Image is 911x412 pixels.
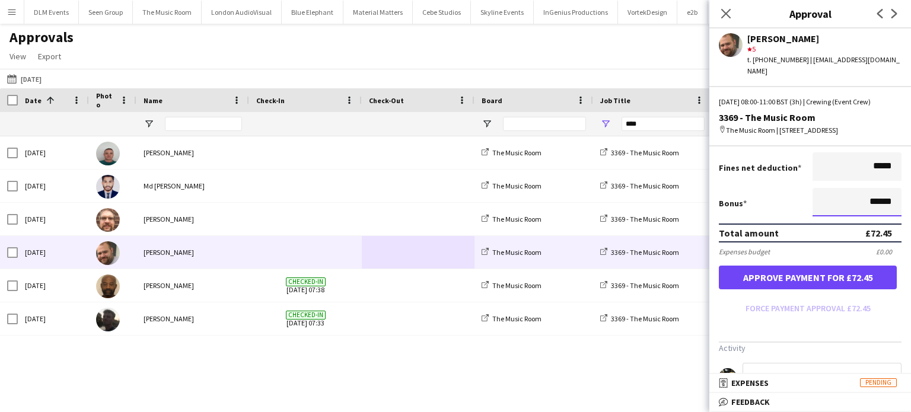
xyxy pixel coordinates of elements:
[618,1,677,24] button: VortekDesign
[133,1,202,24] button: The Music Room
[144,119,154,129] button: Open Filter Menu
[611,215,679,223] span: 3369 - The Music Room
[709,6,911,21] h3: Approval
[709,393,911,411] mat-expansion-panel-header: Feedback
[492,248,541,257] span: The Music Room
[677,1,708,24] button: e2b
[136,236,249,269] div: [PERSON_NAME]
[747,33,902,44] div: [PERSON_NAME]
[482,281,541,290] a: The Music Room
[534,1,618,24] button: InGenius Productions
[369,96,404,105] span: Check-Out
[747,55,902,76] div: t. [PHONE_NUMBER] | [EMAIL_ADDRESS][DOMAIN_NAME]
[492,148,541,157] span: The Music Room
[33,49,66,64] a: Export
[492,215,541,223] span: The Music Room
[600,181,679,190] a: 3369 - The Music Room
[709,374,911,392] mat-expansion-panel-header: ExpensesPending
[611,181,679,190] span: 3369 - The Music Room
[202,1,282,24] button: London AudioVisual
[719,343,902,353] h3: Activity
[256,96,285,105] span: Check-In
[96,91,115,109] span: Photo
[611,148,679,157] span: 3369 - The Music Room
[611,281,679,290] span: 3369 - The Music Room
[600,248,679,257] a: 3369 - The Music Room
[731,397,770,407] span: Feedback
[492,181,541,190] span: The Music Room
[18,170,89,202] div: [DATE]
[600,215,679,223] a: 3369 - The Music Room
[136,269,249,302] div: [PERSON_NAME]
[286,311,326,320] span: Checked-in
[96,208,120,232] img: Corey Arnold
[482,215,541,223] a: The Music Room
[18,236,89,269] div: [DATE]
[600,314,679,323] a: 3369 - The Music Room
[18,136,89,169] div: [DATE]
[876,247,902,256] div: £0.00
[860,378,897,387] span: Pending
[282,1,343,24] button: Blue Elephant
[492,314,541,323] span: The Music Room
[96,142,120,165] img: Brayden Davison
[719,97,902,107] div: [DATE] 08:00-11:00 BST (3h) | Crewing (Event Crew)
[492,281,541,290] span: The Music Room
[5,72,44,86] button: [DATE]
[256,269,355,302] span: [DATE] 07:38
[482,181,541,190] a: The Music Room
[343,1,413,24] button: Material Matters
[286,277,326,286] span: Checked-in
[482,96,502,105] span: Board
[719,125,902,136] div: The Music Room | [STREET_ADDRESS]
[611,314,679,323] span: 3369 - The Music Room
[413,1,471,24] button: Cebe Studios
[719,227,779,239] div: Total amount
[600,96,630,105] span: Job Title
[9,51,26,62] span: View
[18,269,89,302] div: [DATE]
[38,51,61,62] span: Export
[622,117,705,131] input: Job Title Filter Input
[144,96,163,105] span: Name
[136,136,249,169] div: [PERSON_NAME]
[96,175,120,199] img: Md Mosabbit Hridoy
[136,170,249,202] div: Md [PERSON_NAME]
[482,148,541,157] a: The Music Room
[24,1,79,24] button: DLM Events
[708,1,781,24] button: Options Greathire
[25,96,42,105] span: Date
[136,302,249,335] div: [PERSON_NAME]
[611,248,679,257] span: 3369 - The Music Room
[136,203,249,235] div: [PERSON_NAME]
[719,247,770,256] div: Expenses budget
[600,119,611,129] button: Open Filter Menu
[5,49,31,64] a: View
[256,302,355,335] span: [DATE] 07:33
[719,162,801,173] label: Fines net deduction
[471,1,534,24] button: Skyline Events
[600,148,679,157] a: 3369 - The Music Room
[482,314,541,323] a: The Music Room
[719,266,897,289] button: Approve payment for £72.45
[165,117,242,131] input: Name Filter Input
[865,227,892,239] div: £72.45
[482,248,541,257] a: The Music Room
[96,241,120,265] img: Ben Turner
[482,119,492,129] button: Open Filter Menu
[719,198,747,209] label: Bonus
[503,117,586,131] input: Board Filter Input
[96,308,120,331] img: Louie Applin
[18,203,89,235] div: [DATE]
[719,112,902,123] div: 3369 - The Music Room
[600,281,679,290] a: 3369 - The Music Room
[731,378,769,388] span: Expenses
[79,1,133,24] button: Seen Group
[96,274,120,298] img: Kevin Olanrewaju
[747,44,902,55] div: 5
[18,302,89,335] div: [DATE]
